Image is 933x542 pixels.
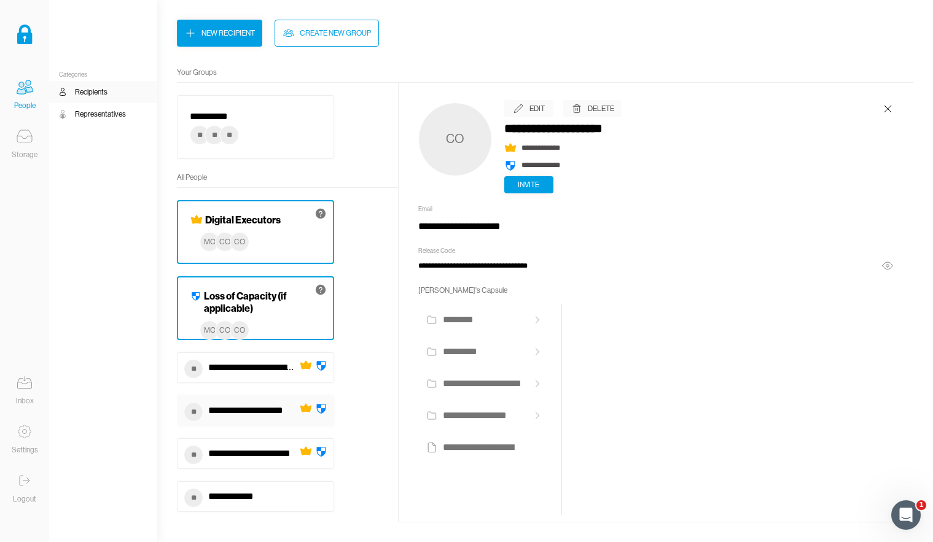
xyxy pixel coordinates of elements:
[75,86,107,98] div: Recipients
[204,290,321,314] h4: Loss of Capacity (if applicable)
[12,149,37,161] div: Storage
[201,27,255,39] div: New Recipient
[518,179,539,191] div: Invite
[14,99,36,112] div: People
[12,444,38,456] div: Settings
[215,320,235,340] div: CO
[200,320,219,340] div: MO
[230,320,249,340] div: CO
[563,100,622,117] button: Delete
[200,232,219,252] div: MO
[49,71,157,79] div: Categories
[49,81,157,103] a: Recipients
[13,493,36,505] div: Logout
[205,214,281,226] h4: Digital Executors
[418,247,894,255] div: Release Code
[49,103,157,125] a: Representatives
[588,103,614,115] div: Delete
[504,176,553,193] button: Invite
[891,500,921,530] iframe: Intercom live chat
[504,100,553,117] button: Edit
[418,103,492,176] div: CO
[177,20,262,47] button: New Recipient
[418,284,894,296] div: [PERSON_NAME]'s Capsule
[275,20,379,47] button: Create New Group
[177,171,398,184] div: All People
[300,27,371,39] div: Create New Group
[16,395,34,407] div: Inbox
[177,66,398,79] div: Your Groups
[215,232,235,252] div: CO
[75,108,126,120] div: Representatives
[916,500,926,510] span: 1
[529,103,545,115] div: Edit
[230,232,249,252] div: CO
[418,206,894,213] div: Email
